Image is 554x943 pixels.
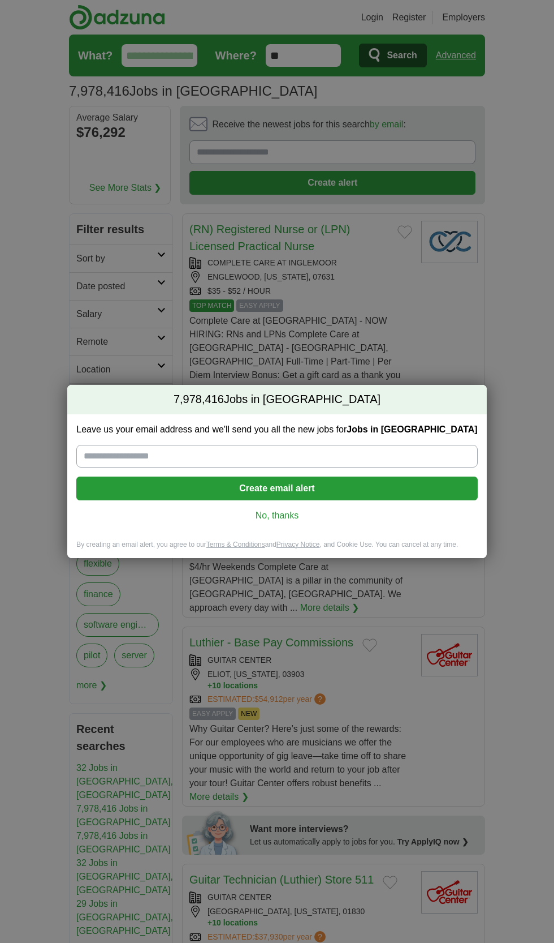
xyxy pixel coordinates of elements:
span: 7,978,416 [174,392,224,408]
button: Create email alert [76,477,477,500]
a: No, thanks [85,509,468,522]
a: Terms & Conditions [206,541,265,548]
h2: Jobs in [GEOGRAPHIC_DATA] [67,385,486,414]
a: Privacy Notice [276,541,320,548]
strong: Jobs in [GEOGRAPHIC_DATA] [347,425,477,434]
div: By creating an email alert, you agree to our and , and Cookie Use. You can cancel at any time. [67,540,486,559]
label: Leave us your email address and we'll send you all the new jobs for [76,423,477,436]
